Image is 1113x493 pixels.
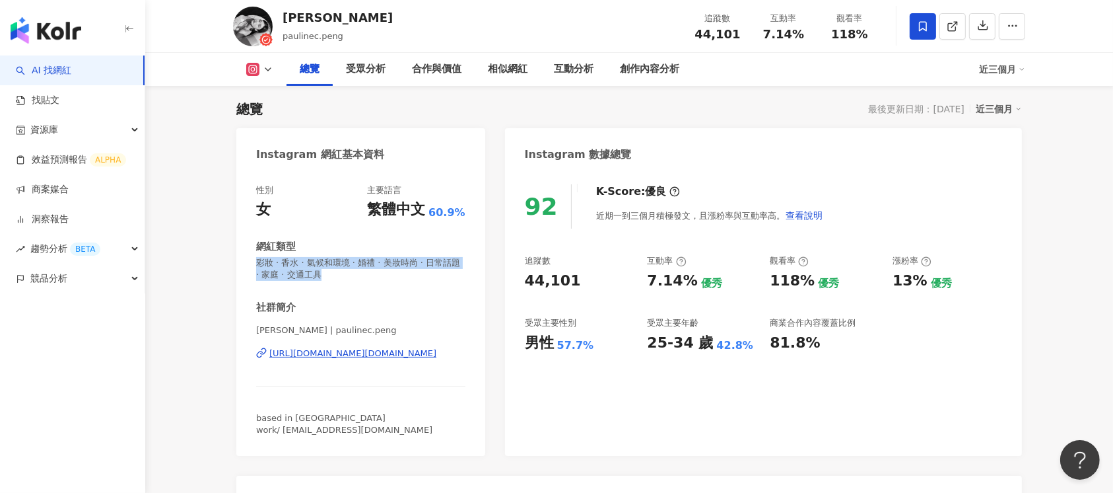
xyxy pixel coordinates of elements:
div: 互動率 [759,12,809,25]
div: 13% [893,271,927,291]
div: 近三個月 [979,59,1025,80]
iframe: Help Scout Beacon - Open [1060,440,1100,480]
div: 互動率 [647,255,686,267]
span: 60.9% [428,206,465,220]
a: 效益預測報告ALPHA [16,153,126,167]
div: 優秀 [701,276,722,291]
span: rise [16,245,25,254]
div: 網紅類型 [256,240,296,254]
span: based in [GEOGRAPHIC_DATA] work/ [EMAIL_ADDRESS][DOMAIN_NAME] [256,413,432,435]
div: 優良 [646,184,667,199]
img: KOL Avatar [233,7,273,46]
div: 近期一到三個月積極發文，且漲粉率與互動率高。 [596,202,823,229]
div: 社群簡介 [256,301,296,315]
div: 受眾主要年齡 [647,317,698,329]
img: logo [11,17,81,44]
div: 42.8% [717,338,754,353]
div: 漲粉率 [893,255,931,267]
span: 7.14% [763,28,804,41]
a: 商案媒合 [16,183,69,196]
div: 互動分析 [554,61,593,77]
span: 查看說明 [786,210,823,221]
div: 女 [256,200,271,220]
div: 繁體中文 [367,200,425,220]
div: 相似網紅 [488,61,527,77]
div: 總覽 [300,61,320,77]
div: 追蹤數 [525,255,551,267]
div: 追蹤數 [692,12,743,25]
span: 趨勢分析 [30,234,100,264]
div: 81.8% [770,333,820,354]
div: 25-34 歲 [647,333,713,354]
div: 受眾主要性別 [525,317,576,329]
div: 57.7% [557,338,594,353]
div: [URL][DOMAIN_NAME][DOMAIN_NAME] [269,348,436,360]
div: 主要語言 [367,184,401,196]
div: 性別 [256,184,273,196]
span: 44,101 [694,27,740,41]
div: 近三個月 [976,100,1022,118]
span: 競品分析 [30,264,67,293]
div: 92 [525,193,558,220]
button: 查看說明 [785,202,823,229]
div: 總覽 [236,100,263,118]
div: Instagram 數據總覽 [525,147,632,162]
div: 優秀 [818,276,839,291]
a: 洞察報告 [16,213,69,226]
div: 最後更新日期：[DATE] [869,104,964,114]
div: K-Score : [596,184,680,199]
div: 男性 [525,333,554,354]
div: 合作與價值 [412,61,461,77]
span: paulinec.peng [283,31,343,41]
span: 118% [831,28,868,41]
div: 觀看率 [770,255,809,267]
div: 創作內容分析 [620,61,679,77]
div: 118% [770,271,815,291]
div: 商業合作內容覆蓋比例 [770,317,856,329]
a: 找貼文 [16,94,59,107]
div: 7.14% [647,271,697,291]
span: [PERSON_NAME] | paulinec.peng [256,324,465,336]
span: 資源庫 [30,115,58,145]
span: 彩妝 · 香水 · 氣候和環境 · 婚禮 · 美妝時尚 · 日常話題 · 家庭 · 交通工具 [256,257,465,281]
div: Instagram 網紅基本資料 [256,147,384,162]
div: 受眾分析 [346,61,386,77]
div: 觀看率 [825,12,875,25]
div: BETA [70,243,100,256]
a: [URL][DOMAIN_NAME][DOMAIN_NAME] [256,348,465,360]
div: 44,101 [525,271,581,291]
a: searchAI 找網紅 [16,64,71,77]
div: 優秀 [931,276,952,291]
div: [PERSON_NAME] [283,9,393,26]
